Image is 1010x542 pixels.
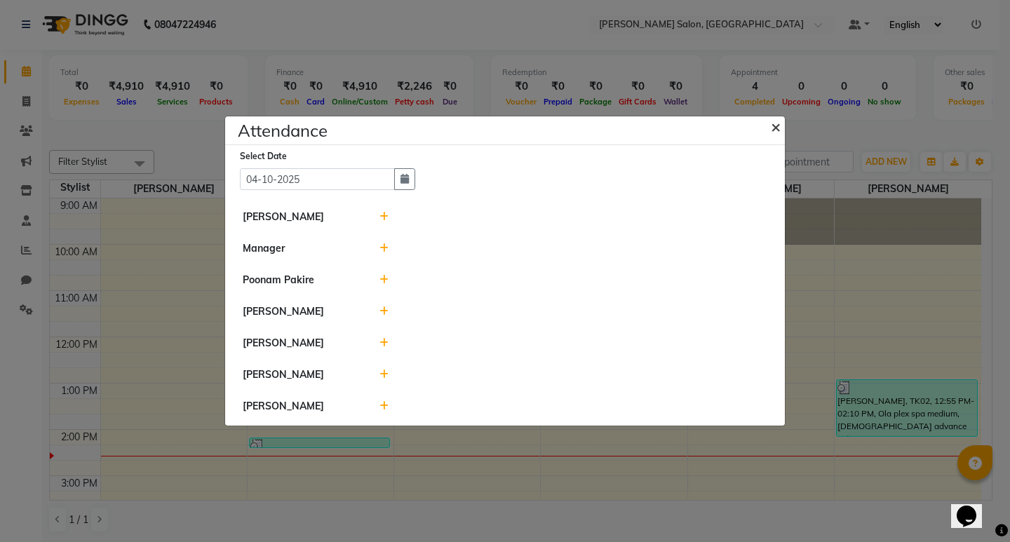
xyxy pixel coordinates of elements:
[232,304,369,319] div: [PERSON_NAME]
[232,399,369,414] div: [PERSON_NAME]
[232,241,369,256] div: Manager
[232,367,369,382] div: [PERSON_NAME]
[951,486,996,528] iframe: chat widget
[238,118,328,143] h4: Attendance
[240,150,287,163] label: Select Date
[232,273,369,287] div: Poonam Pakire
[232,210,369,224] div: [PERSON_NAME]
[240,168,395,190] input: Select date
[232,336,369,351] div: [PERSON_NAME]
[771,116,781,137] span: ×
[760,107,795,146] button: Close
